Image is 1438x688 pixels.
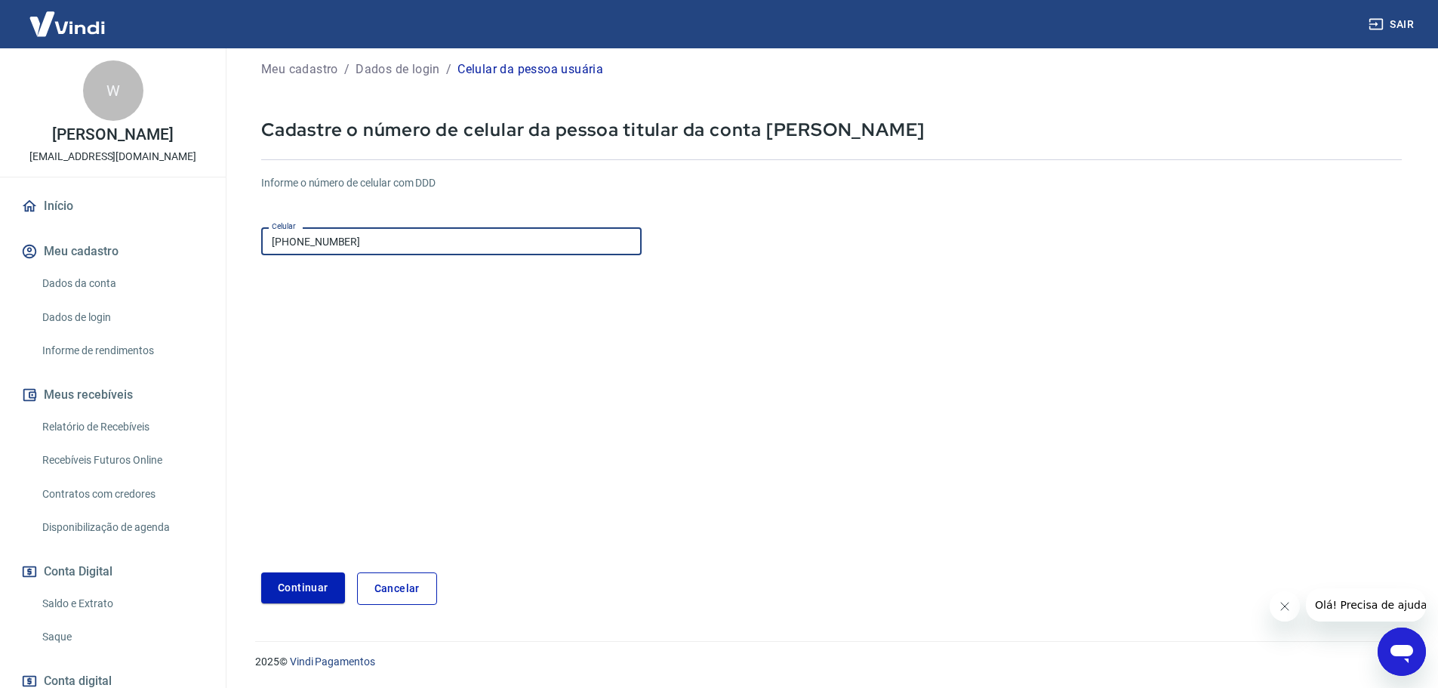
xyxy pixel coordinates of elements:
[261,118,1402,141] p: Cadastre o número de celular da pessoa titular da conta [PERSON_NAME]
[83,60,143,121] div: W
[1270,591,1300,622] iframe: Fechar mensagem
[261,60,338,79] p: Meu cadastro
[36,622,208,653] a: Saque
[36,302,208,333] a: Dados de login
[1378,628,1426,676] iframe: Botão para abrir a janela de mensagens
[344,60,349,79] p: /
[261,572,345,603] button: Continuar
[52,127,173,143] p: [PERSON_NAME]
[357,572,437,605] a: Cancelar
[446,60,451,79] p: /
[356,60,440,79] p: Dados de login
[9,11,127,23] span: Olá! Precisa de ajuda?
[36,512,208,543] a: Disponibilização de agenda
[457,60,603,79] p: Celular da pessoa usuária
[290,656,375,668] a: Vindi Pagamentos
[36,335,208,366] a: Informe de rendimentos
[18,1,116,47] img: Vindi
[36,445,208,476] a: Recebíveis Futuros Online
[18,235,208,268] button: Meu cadastro
[18,190,208,223] a: Início
[272,221,296,232] label: Celular
[255,654,1402,670] p: 2025 ©
[36,588,208,619] a: Saldo e Extrato
[1306,588,1426,622] iframe: Mensagem da empresa
[36,268,208,299] a: Dados da conta
[29,149,196,165] p: [EMAIL_ADDRESS][DOMAIN_NAME]
[36,412,208,443] a: Relatório de Recebíveis
[1366,11,1420,39] button: Sair
[18,555,208,588] button: Conta Digital
[261,175,1402,191] h6: Informe o número de celular com DDD
[36,479,208,510] a: Contratos com credores
[18,378,208,412] button: Meus recebíveis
